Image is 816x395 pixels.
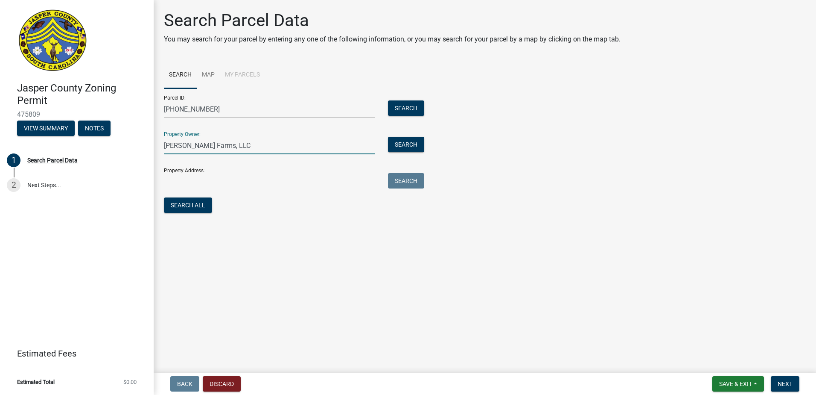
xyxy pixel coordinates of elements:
button: Search [388,137,424,152]
button: Search All [164,197,212,213]
div: 2 [7,178,20,192]
button: Save & Exit [712,376,764,392]
div: 1 [7,153,20,167]
span: Next [778,380,793,387]
h1: Search Parcel Data [164,10,621,31]
span: $0.00 [123,379,137,385]
a: Search [164,62,197,89]
span: Save & Exit [719,380,752,387]
button: Discard [203,376,241,392]
wm-modal-confirm: Summary [17,125,75,132]
span: Back [177,380,192,387]
button: Back [170,376,199,392]
span: Estimated Total [17,379,55,385]
button: Search [388,173,424,189]
span: 475809 [17,110,137,118]
img: Jasper County, South Carolina [17,9,88,73]
a: Map [197,62,220,89]
button: View Summary [17,121,75,136]
p: You may search for your parcel by entering any one of the following information, or you may searc... [164,34,621,44]
button: Next [771,376,799,392]
div: Search Parcel Data [27,157,78,163]
wm-modal-confirm: Notes [78,125,111,132]
h4: Jasper County Zoning Permit [17,82,147,107]
button: Search [388,100,424,116]
a: Estimated Fees [7,345,140,362]
button: Notes [78,121,111,136]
